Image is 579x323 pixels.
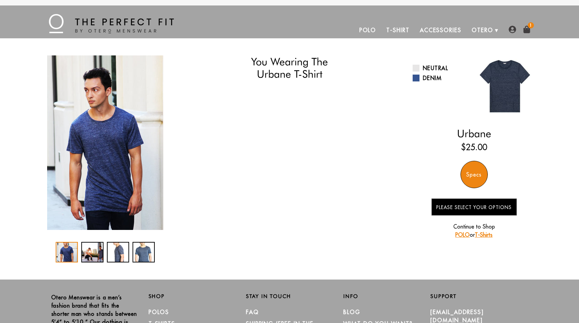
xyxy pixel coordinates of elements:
[467,22,498,38] a: Otero
[436,204,512,210] span: Please Select Your Options
[528,22,534,28] span: 1
[431,198,517,216] button: Please Select Your Options
[430,293,528,299] h2: Support
[475,231,493,238] a: T-Shirts
[461,141,487,153] ins: $25.00
[415,22,467,38] a: Accessories
[208,55,371,80] h1: You Wearing The Urbane T-Shirt
[474,55,536,117] img: 06.jpg
[47,55,163,230] img: IMG_2247_copy_1024x1024_2x_8bc519b3-f510-429c-a805-aa67ac0cd928_340x.jpg
[413,64,469,72] a: Neutral
[381,22,414,38] a: T-Shirt
[413,127,536,140] h2: Urbane
[523,26,530,33] a: 1
[56,242,78,262] div: 1 / 4
[246,309,259,315] a: FAQ
[49,14,174,33] img: The Perfect Fit - by Otero Menswear - Logo
[81,242,104,262] div: 2 / 4
[523,26,530,33] img: shopping-bag-icon.png
[44,55,167,230] div: 1 / 4
[413,74,469,82] a: Denim
[509,26,516,33] img: user-account-icon.png
[246,293,333,299] h2: Stay in Touch
[107,242,129,262] div: 3 / 4
[149,293,236,299] h2: Shop
[460,161,488,188] div: Specs
[455,231,470,238] a: POLO
[343,309,360,315] a: Blog
[431,222,517,239] p: Continue to Shop or
[133,242,155,262] div: 4 / 4
[149,309,169,315] a: Polos
[343,293,430,299] h2: Info
[354,22,382,38] a: Polo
